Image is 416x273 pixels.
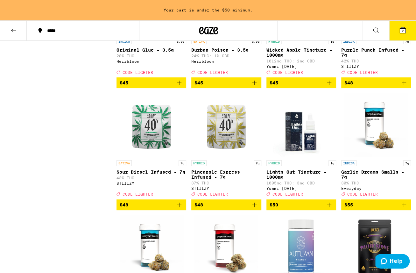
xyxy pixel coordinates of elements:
[266,47,336,58] p: Wicked Apple Tincture - 1000mg
[116,199,186,210] button: Add to bag
[175,39,186,44] p: 3.5g
[341,39,356,44] p: INDICA
[120,93,183,157] img: STIIIZY - Sour Diesel Infused - 7g
[266,59,336,63] p: 1012mg THC: 2mg CBD
[344,93,408,157] img: Everyday - Garlic Dreams Smalls - 7g
[266,77,336,88] button: Add to bag
[191,93,261,199] a: Open page for Pineapple Express Infused - 7g from STIIIZY
[341,77,411,88] button: Add to bag
[116,77,186,88] button: Add to bag
[191,77,261,88] button: Add to bag
[341,181,411,185] p: 30% THC
[344,80,353,85] span: $48
[266,169,336,179] p: Lights Out Tincture - 1000mg
[328,39,336,44] p: 1g
[120,80,128,85] span: $45
[116,169,186,174] p: Sour Diesel Infused - 7g
[116,160,132,166] p: SATIVA
[116,54,186,58] p: 28% THC
[266,186,336,190] div: Yummi [DATE]
[344,202,353,207] span: $55
[341,169,411,179] p: Garlic Dreams Smalls - 7g
[347,70,378,74] span: CODE LIGHTER
[123,192,153,196] span: CODE LIGHTER
[341,64,411,68] div: STIIIZY
[191,47,261,53] p: Durban Poison - 3.5g
[266,93,336,199] a: Open page for Lights Out Tincture - 1000mg from Yummi Karma
[266,39,282,44] p: HYBRID
[123,70,153,74] span: CODE LIGHTER
[403,160,411,166] p: 7g
[341,160,356,166] p: INDICA
[116,181,186,185] div: STIIIZY
[341,59,411,63] p: 42% THC
[266,199,336,210] button: Add to bag
[179,160,186,166] p: 7g
[266,160,282,166] p: HYBRID
[341,47,411,58] p: Purple Punch Infused - 7g
[270,202,278,207] span: $50
[191,54,261,58] p: 24% THC: 1% CBD
[194,202,203,207] span: $48
[116,93,186,199] a: Open page for Sour Diesel Infused - 7g from STIIIZY
[116,39,132,44] p: INDICA
[116,176,186,180] p: 43% THC
[191,59,261,63] div: Heirbloom
[341,199,411,210] button: Add to bag
[254,160,261,166] p: 7g
[266,181,336,185] p: 1005mg THC: 3mg CBD
[191,169,261,179] p: Pineapple Express Infused - 7g
[250,39,261,44] p: 3.5g
[197,192,228,196] span: CODE LIGHTER
[341,186,411,190] div: Everyday
[191,39,207,44] p: SATIVA
[272,192,303,196] span: CODE LIGHTER
[272,70,303,74] span: CODE LIGHTER
[191,181,261,185] p: 37% THC
[389,21,416,40] button: 2
[191,199,261,210] button: Add to bag
[270,80,278,85] span: $45
[194,93,258,157] img: STIIIZY - Pineapple Express Infused - 7g
[402,29,404,33] span: 2
[347,192,378,196] span: CODE LIGHTER
[266,64,336,68] div: Yummi [DATE]
[116,47,186,53] p: Original Glue - 3.5g
[403,39,411,44] p: 7g
[328,160,336,166] p: 1g
[120,202,128,207] span: $48
[197,70,228,74] span: CODE LIGHTER
[194,80,203,85] span: $45
[191,186,261,190] div: STIIIZY
[269,93,333,157] img: Yummi Karma - Lights Out Tincture - 1000mg
[191,160,207,166] p: HYBRID
[116,59,186,63] div: Heirbloom
[375,254,410,270] iframe: Opens a widget where you can find more information
[341,93,411,199] a: Open page for Garlic Dreams Smalls - 7g from Everyday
